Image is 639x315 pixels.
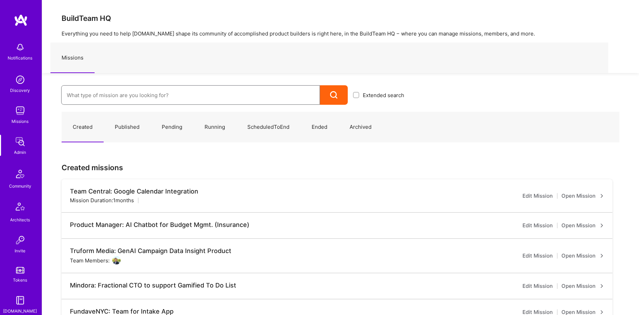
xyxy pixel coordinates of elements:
img: Architects [12,199,29,216]
img: discovery [13,73,27,87]
i: icon ArrowRight [600,223,604,228]
div: Team Central: Google Calendar Integration [70,188,198,195]
div: Missions [12,118,29,125]
a: Pending [151,112,193,142]
a: Open Mission [562,221,604,230]
div: [DOMAIN_NAME] [3,307,37,315]
a: Edit Mission [523,192,553,200]
a: Edit Mission [523,252,553,260]
p: Everything you need to help [DOMAIN_NAME] shape its community of accomplished product builders is... [62,30,620,37]
img: admin teamwork [13,135,27,149]
div: Tokens [13,276,27,284]
img: Invite [13,233,27,247]
a: Archived [338,112,383,142]
a: Running [193,112,236,142]
h3: BuildTeam HQ [62,14,620,23]
img: teamwork [13,104,27,118]
i: icon ArrowRight [600,194,604,198]
a: Edit Mission [523,221,553,230]
div: Team Members: [70,256,121,265]
div: Architects [10,216,30,223]
a: Published [104,112,151,142]
h3: Created missions [62,163,620,172]
div: Mindora: Fractional CTO to support Gamified To Do List [70,282,236,289]
div: Admin [14,149,26,156]
i: icon ArrowRight [600,310,604,314]
span: Extended search [363,92,404,99]
div: Notifications [8,54,33,62]
a: ScheduledToEnd [236,112,301,142]
i: icon Search [330,91,338,99]
div: Invite [15,247,26,254]
i: icon ArrowRight [600,284,604,288]
div: Mission Duration: 1 months [70,197,134,204]
div: Product Manager: AI Chatbot for Budget Mgmt. (Insurance) [70,221,249,229]
img: logo [14,14,28,26]
img: guide book [13,293,27,307]
div: Discovery [10,87,30,94]
div: Community [9,182,31,190]
img: User Avatar [112,256,121,265]
img: bell [13,40,27,54]
div: Truform Media: GenAI Campaign Data Insight Product [70,247,231,255]
a: Edit Mission [523,282,553,290]
i: icon ArrowRight [600,254,604,258]
a: Created [62,112,104,142]
a: Ended [301,112,338,142]
a: Open Mission [562,282,604,290]
img: Community [12,166,29,182]
a: Open Mission [562,192,604,200]
a: Open Mission [562,252,604,260]
input: What type of mission are you looking for? [67,86,314,104]
img: tokens [16,267,24,274]
a: Missions [50,43,95,73]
